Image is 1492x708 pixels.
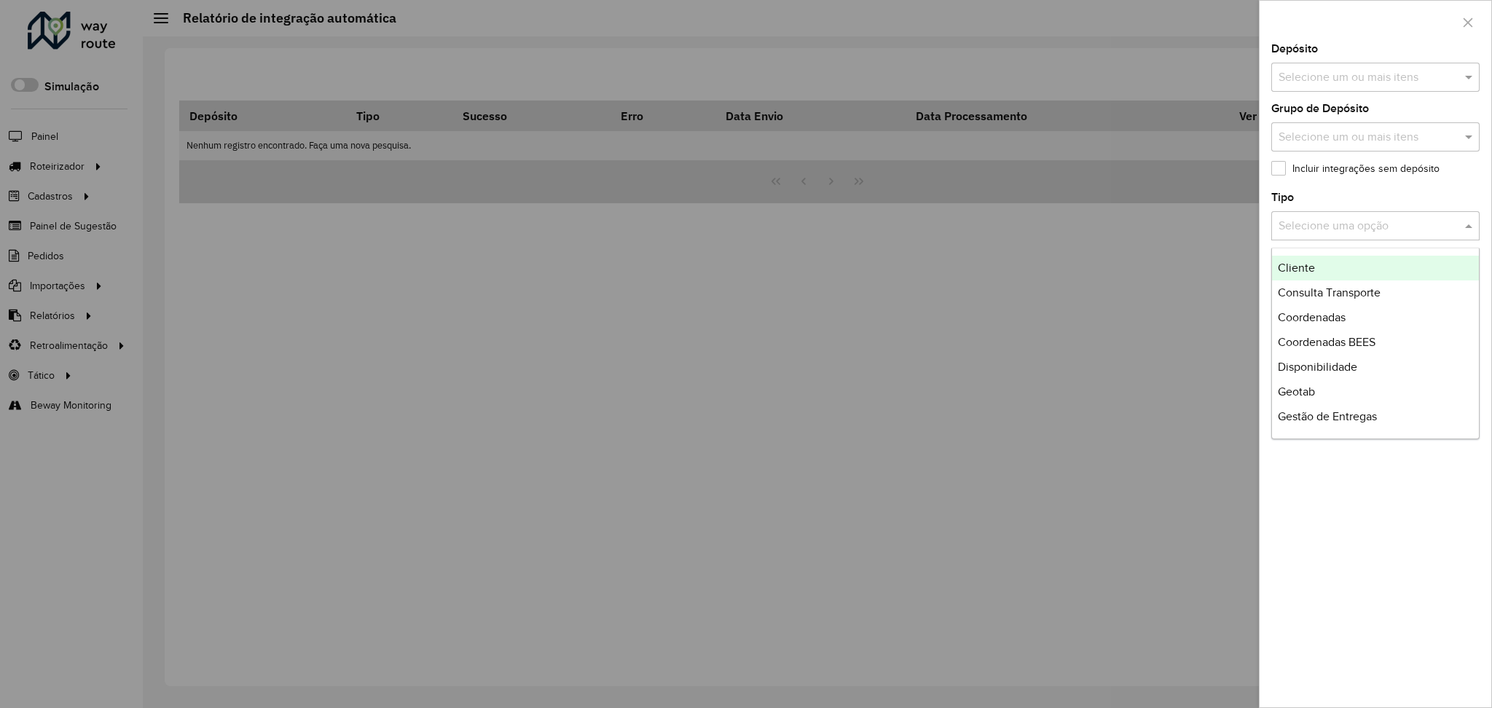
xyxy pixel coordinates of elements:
label: Tipo [1271,189,1294,206]
label: Incluir integrações sem depósito [1271,161,1440,176]
span: Geotab [1278,385,1315,398]
span: Consulta Transporte [1278,286,1381,299]
span: Cliente [1278,261,1315,274]
span: Coordenadas [1278,311,1346,323]
span: Disponibilidade [1278,361,1357,373]
label: Depósito [1271,40,1318,58]
span: Coordenadas BEES [1278,336,1375,348]
span: Gestão de Entregas [1278,410,1377,422]
label: Grupo de Depósito [1271,100,1369,117]
ng-dropdown-panel: Options list [1271,248,1480,439]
